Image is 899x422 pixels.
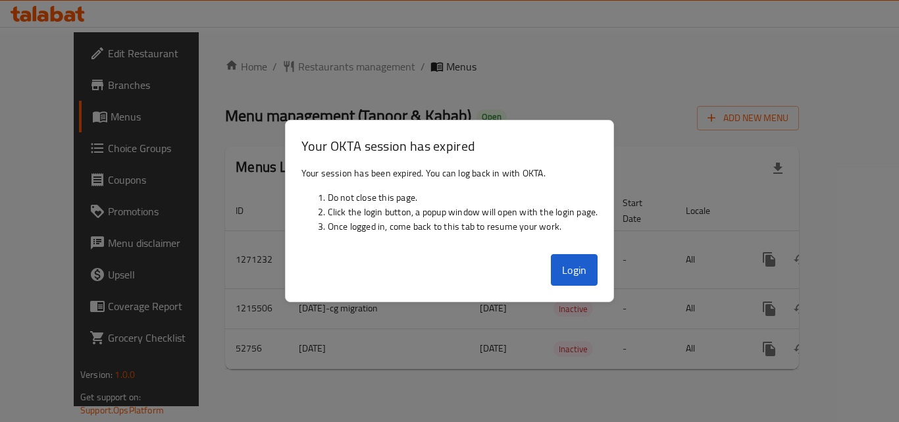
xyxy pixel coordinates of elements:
[286,161,614,249] div: Your session has been expired. You can log back in with OKTA.
[328,205,598,219] li: Click the login button, a popup window will open with the login page.
[551,254,598,286] button: Login
[328,219,598,234] li: Once logged in, come back to this tab to resume your work.
[301,136,598,155] h3: Your OKTA session has expired
[328,190,598,205] li: Do not close this page.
